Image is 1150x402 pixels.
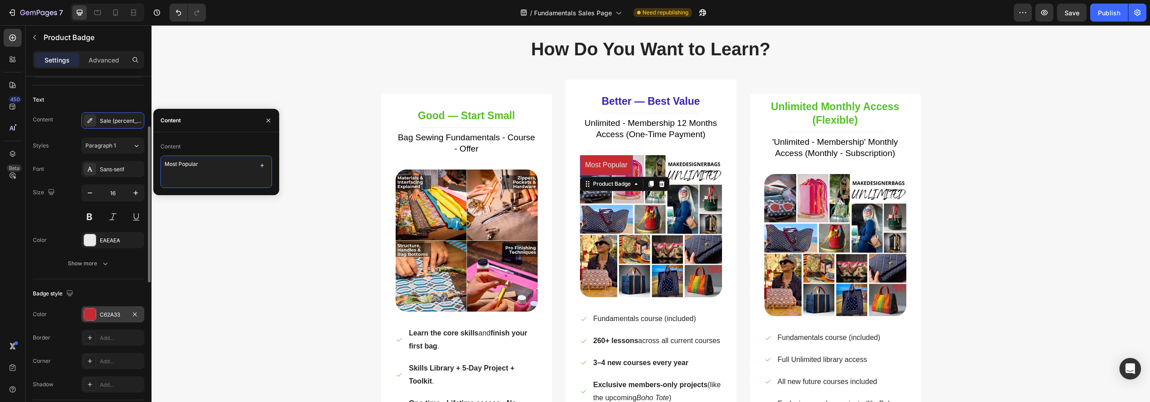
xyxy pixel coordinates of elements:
[160,116,181,125] div: Content
[428,69,571,84] h3: Rich Text Editor. Editing area: main
[258,304,327,312] strong: Learn the core skills
[1098,8,1120,18] div: Publish
[169,4,206,22] div: Undo/Redo
[534,8,612,18] span: Fundamentals Sales Page
[44,32,141,43] p: Product Badge
[81,138,144,154] button: Paragraph 1
[33,116,53,124] div: Content
[626,306,729,319] p: Fundamentals course (included)
[245,84,385,98] p: Good — Start Small
[530,8,532,18] span: /
[33,380,53,389] div: Shadow
[442,309,569,322] p: across all current courses
[244,106,386,130] h1: Bag Sewing Fundamentals - Course - Offer
[100,117,142,125] div: Sale {percent_discount} off
[89,55,119,65] p: Advanced
[442,356,556,363] strong: Exclusive members-only projects
[1119,358,1141,380] div: Open Intercom Messenger
[257,301,386,329] div: Rich Text Editor. Editing area: main
[85,142,116,150] span: Paragraph 1
[442,312,487,319] strong: 260+ lessons
[1090,4,1128,22] button: Publish
[33,357,51,365] div: Corner
[100,381,142,389] div: Add...
[613,111,755,134] h1: 'Unlimited - Membership' Monthly Access (Monthly - Subscription)
[642,9,688,17] span: Need republishing
[1057,4,1087,22] button: Save
[33,96,44,104] div: Text
[626,328,716,341] p: Full Unlimited library access
[428,130,481,150] pre: Most Popular
[4,4,67,22] button: 7
[442,287,545,300] p: Fundamentals course (included)
[258,337,385,363] p: .
[244,83,386,98] h3: Rich Text Editor. Editing area: main
[257,336,386,364] div: Rich Text Editor. Editing area: main
[258,302,385,328] p: and .
[33,187,57,199] div: Size
[429,70,570,83] p: Better — Best Value
[626,375,744,395] i: Boho Tote
[152,25,1150,402] iframe: Design area
[442,334,537,341] strong: 3–4 new courses every year
[160,143,181,151] div: Content
[100,311,126,319] div: C62A33
[59,7,63,18] p: 7
[45,55,70,65] p: Settings
[33,236,47,244] div: Color
[442,353,570,380] p: (like the upcoming )
[100,357,142,366] div: Add...
[9,96,22,103] div: 450
[257,371,386,399] div: Rich Text Editor. Editing area: main
[33,255,144,272] button: Show more
[33,334,50,342] div: Border
[485,369,517,376] i: Boho Tote
[626,372,754,398] p: Exclusive member projects (like )
[1065,9,1079,17] span: Save
[100,165,142,174] div: Sans-serif
[33,165,44,173] div: Font
[68,259,110,268] div: Show more
[33,142,49,150] div: Styles
[258,374,365,395] strong: One-time • Lifetime access • No subscription
[33,288,75,300] div: Badge style
[440,155,481,163] div: Product Badge
[100,334,142,342] div: Add...
[428,92,571,116] h1: Unlimited - Membership 12 Months Access (One-Time Payment)
[100,237,142,245] div: EAEAEA
[258,339,363,360] strong: Skills Library + 5-Day Project + Toolkit
[626,350,726,363] p: All new future courses included
[7,165,22,172] div: Beta
[613,74,755,103] h3: Unlimited Monthly Access (Flexible)
[33,310,47,318] div: Color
